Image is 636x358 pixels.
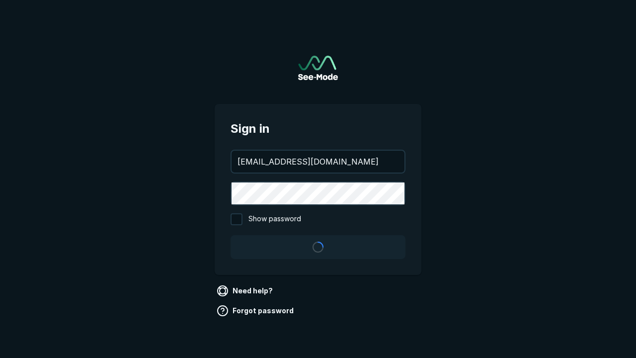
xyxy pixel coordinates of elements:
a: Go to sign in [298,56,338,80]
img: See-Mode Logo [298,56,338,80]
span: Show password [248,213,301,225]
a: Forgot password [215,303,298,319]
input: your@email.com [232,151,404,173]
span: Sign in [231,120,405,138]
a: Need help? [215,283,277,299]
